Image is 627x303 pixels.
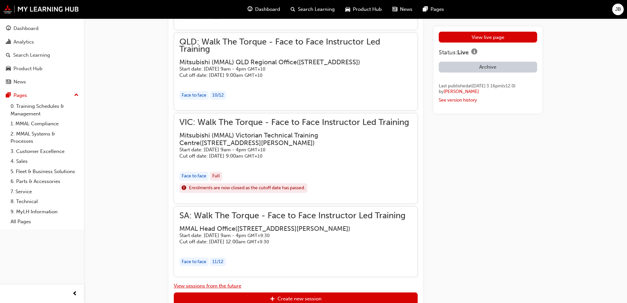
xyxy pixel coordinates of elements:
span: guage-icon [6,26,11,32]
span: car-icon [345,5,350,14]
h3: Mitsubishi (MMAL) Victorian Technical Training Centre ( [STREET_ADDRESS][PERSON_NAME] ) [179,132,402,147]
button: VIC: Walk The Torque - Face to Face Instructor Led TrainingMitsubishi (MMAL) Victorian Technical ... [179,119,412,198]
a: [PERSON_NAME] [444,89,479,94]
a: 4. Sales [8,156,81,167]
div: Face to face [179,172,209,181]
span: Australian Eastern Standard Time GMT+10 [248,66,265,72]
h5: Start date: [DATE] 9am - 4pm [179,66,402,72]
span: Search Learning [298,6,335,13]
div: Product Hub [13,65,42,73]
span: Enrolments are now closed as the cutoff date has passed. [189,184,305,192]
span: pages-icon [423,5,428,14]
span: chart-icon [6,39,11,45]
span: search-icon [291,5,295,14]
h3: MMAL Head Office ( [STREET_ADDRESS][PERSON_NAME] ) [179,225,395,232]
span: Product Hub [353,6,382,13]
button: DashboardAnalyticsSearch LearningProduct HubNews [3,21,81,89]
a: 9. MyLH Information [8,207,81,217]
a: Dashboard [3,22,81,35]
div: by [439,89,537,95]
a: search-iconSearch Learning [285,3,340,16]
a: news-iconNews [387,3,418,16]
span: Dashboard [255,6,280,13]
h5: Cut off date: [DATE] 9:00am [179,153,402,159]
img: mmal [3,5,79,14]
button: Pages [3,89,81,102]
h5: Cut off date: [DATE] 12:00am [179,239,395,245]
span: up-icon [74,91,79,100]
span: Australian Central Standard Time GMT+9:30 [247,239,269,245]
a: 7. Service [8,187,81,197]
span: car-icon [6,66,11,72]
span: prev-icon [72,290,77,298]
div: Full [210,172,222,181]
a: Analytics [3,36,81,48]
a: car-iconProduct Hub [340,3,387,16]
div: News [13,78,26,86]
div: 10 / 12 [210,91,226,100]
a: Product Hub [3,63,81,75]
span: VIC: Walk The Torque - Face to Face Instructor Led Training [179,119,412,126]
h5: Start date: [DATE] 9am - 4pm [179,147,402,153]
span: Australian Eastern Standard Time GMT+10 [245,153,262,159]
h5: Cut off date: [DATE] 9:00am [179,72,402,78]
span: QLD: Walk The Torque - Face to Face Instructor Led Training [179,38,412,53]
button: QLD: Walk The Torque - Face to Face Instructor Led TrainingMitsubishi (MMAL) QLD Regional Office(... [179,38,412,105]
a: News [3,76,81,88]
span: SA: Walk The Torque - Face to Face Instructor Led Training [179,212,405,220]
span: news-icon [6,79,11,85]
a: 2. MMAL Systems & Processes [8,129,81,146]
span: exclaim-icon [182,184,186,193]
div: Last published at [DATE] 3:16pm (v 12 . 0 ) [439,83,537,89]
span: JB [615,6,621,13]
span: search-icon [6,52,11,58]
div: Search Learning [13,51,50,59]
div: Dashboard [13,25,39,32]
a: View live page [439,32,537,43]
button: Archive [439,62,537,73]
h3: Mitsubishi (MMAL) QLD Regional Office ( [STREET_ADDRESS] ) [179,58,402,66]
span: Pages [431,6,444,13]
a: All Pages [8,217,81,227]
span: News [400,6,412,13]
a: 6. Parts & Accessories [8,176,81,187]
span: plus-icon [270,296,275,302]
a: 3. Customer Excellence [8,146,81,157]
a: 8. Technical [8,197,81,207]
a: Search Learning [3,49,81,61]
h5: Start date: [DATE] 9am - 4pm [179,232,395,239]
div: Create new session [277,296,322,302]
span: Australian Central Standard Time GMT+9:30 [248,233,270,238]
a: pages-iconPages [418,3,449,16]
div: 11 / 12 [210,258,226,266]
button: JB [612,4,624,15]
span: Australian Eastern Standard Time GMT+10 [248,147,265,153]
div: Pages [13,92,27,99]
div: Face to face [179,91,209,100]
span: info-icon [471,49,477,56]
button: SA: Walk The Torque - Face to Face Instructor Led TrainingMMAL Head Office([STREET_ADDRESS][PERSO... [179,212,412,271]
div: Status: [439,48,537,56]
span: pages-icon [6,93,11,99]
button: Show info [469,48,480,56]
a: guage-iconDashboard [242,3,285,16]
span: Australian Eastern Standard Time GMT+10 [245,73,262,78]
button: View sessions from the future [174,282,241,290]
a: 5. Fleet & Business Solutions [8,167,81,177]
a: 0. Training Schedules & Management [8,101,81,119]
div: Face to face [179,258,209,266]
a: See version history [439,97,477,103]
a: 1. MMAL Compliance [8,119,81,129]
div: Analytics [13,38,34,46]
span: news-icon [392,5,397,14]
span: Live [457,49,469,56]
span: guage-icon [248,5,252,14]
